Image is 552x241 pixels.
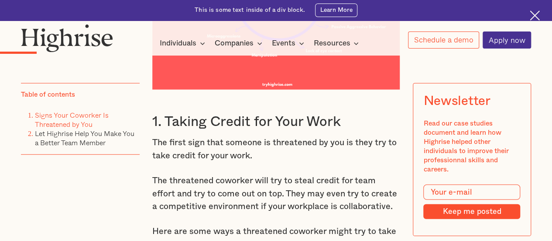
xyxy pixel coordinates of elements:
[160,38,208,49] div: Individuals
[313,38,350,49] div: Resources
[423,185,520,219] form: Modal Form
[21,90,75,99] div: Table of contents
[35,128,134,148] a: Let Highrise Help You Make You a Better Team Member
[152,113,400,130] h3: 1. Taking Credit for Your Work
[423,119,520,174] div: Read our case studies document and learn how Highrise helped other individuals to improve their p...
[160,38,196,49] div: Individuals
[215,38,265,49] div: Companies
[272,38,307,49] div: Events
[530,10,540,21] img: Cross icon
[423,185,520,200] input: Your e-mail
[152,136,400,162] p: The first sign that someone is threatened by you is they try to take credit for your work.
[408,31,479,49] a: Schedule a demo
[483,31,531,49] a: Apply now
[195,6,305,14] div: This is some text inside of a div block.
[315,3,357,17] a: Learn More
[423,94,490,108] div: Newsletter
[423,204,520,219] input: Keep me posted
[215,38,254,49] div: Companies
[313,38,361,49] div: Resources
[35,110,109,129] a: Signs Your Coworker Is Threatened by You
[272,38,295,49] div: Events
[152,175,400,213] p: The threatened coworker will try to steal credit for team effort and try to come out on top. They...
[21,24,113,52] img: Highrise logo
